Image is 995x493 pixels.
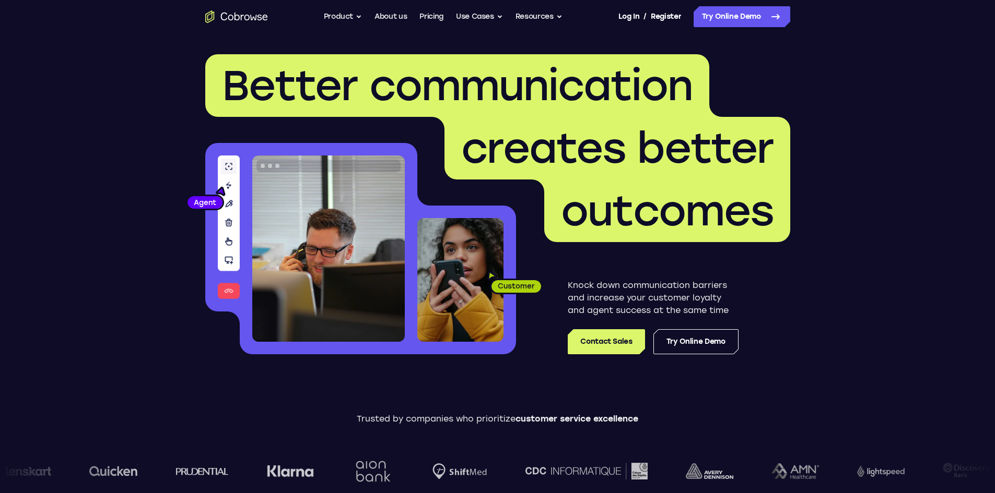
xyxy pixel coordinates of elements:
a: Try Online Demo [653,329,739,354]
a: Go to the home page [205,10,268,23]
button: Use Cases [456,6,503,27]
span: Better communication [222,61,693,111]
img: avery-dennison [686,463,733,479]
img: Shiftmed [432,463,487,479]
a: Contact Sales [568,329,645,354]
span: outcomes [561,186,774,236]
span: customer service excellence [516,414,638,424]
a: Log In [618,6,639,27]
button: Resources [516,6,563,27]
img: prudential [176,467,229,475]
button: Product [324,6,362,27]
img: Klarna [267,465,314,477]
p: Knock down communication barriers and increase your customer loyalty and agent success at the sam... [568,279,739,317]
span: creates better [461,123,774,173]
img: CDC Informatique [525,463,648,479]
a: Register [651,6,681,27]
img: A customer support agent talking on the phone [252,155,405,342]
img: AMN Healthcare [771,463,819,479]
img: Aion Bank [352,450,394,492]
span: / [643,10,647,23]
a: Pricing [419,6,443,27]
a: Try Online Demo [694,6,790,27]
img: A customer holding their phone [417,218,504,342]
a: About us [374,6,407,27]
